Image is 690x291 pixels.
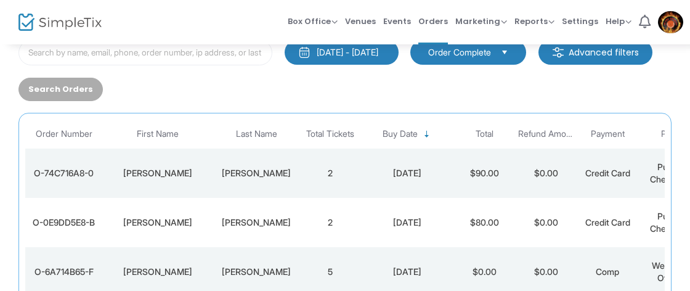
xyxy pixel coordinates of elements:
[288,15,338,27] span: Box Office
[515,198,577,247] td: $0.00
[383,129,418,139] span: Buy Date
[606,15,631,27] span: Help
[515,149,577,198] td: $0.00
[317,46,378,59] div: [DATE] - [DATE]
[236,129,277,139] span: Last Name
[514,15,554,27] span: Reports
[216,216,296,229] div: Reichert
[453,120,515,149] th: Total
[428,46,491,59] span: Order Complete
[591,129,625,139] span: Payment
[652,260,686,283] span: Web Box Office
[18,40,272,65] input: Search by name, email, phone, order number, ip address, or last 4 digits of card
[137,129,179,139] span: First Name
[496,46,513,59] button: Select
[216,266,296,278] div: Jones
[453,198,515,247] td: $80.00
[661,129,677,139] span: PoS
[299,120,361,149] th: Total Tickets
[285,40,399,65] button: [DATE] - [DATE]
[418,6,448,37] span: Orders
[364,167,450,179] div: 9/24/2025
[364,266,450,278] div: 9/23/2025
[299,198,361,247] td: 2
[596,266,619,277] span: Comp
[36,129,92,139] span: Order Number
[455,15,507,27] span: Marketing
[422,129,432,139] span: Sortable
[345,6,376,37] span: Venues
[216,167,296,179] div: WEATHERFORD
[28,167,99,179] div: O-74C716A8-0
[298,46,310,59] img: monthly
[105,167,210,179] div: KATHY
[105,266,210,278] div: Penny
[28,216,99,229] div: O-0E9DD5E8-B
[453,149,515,198] td: $90.00
[383,6,411,37] span: Events
[299,149,361,198] td: 2
[364,216,450,229] div: 9/24/2025
[585,217,630,227] span: Credit Card
[28,266,99,278] div: O-6A714B65-F
[105,216,210,229] div: William
[562,6,598,37] span: Settings
[515,120,577,149] th: Refund Amount
[552,46,564,59] img: filter
[538,40,652,65] m-button: Advanced filters
[585,168,630,178] span: Credit Card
